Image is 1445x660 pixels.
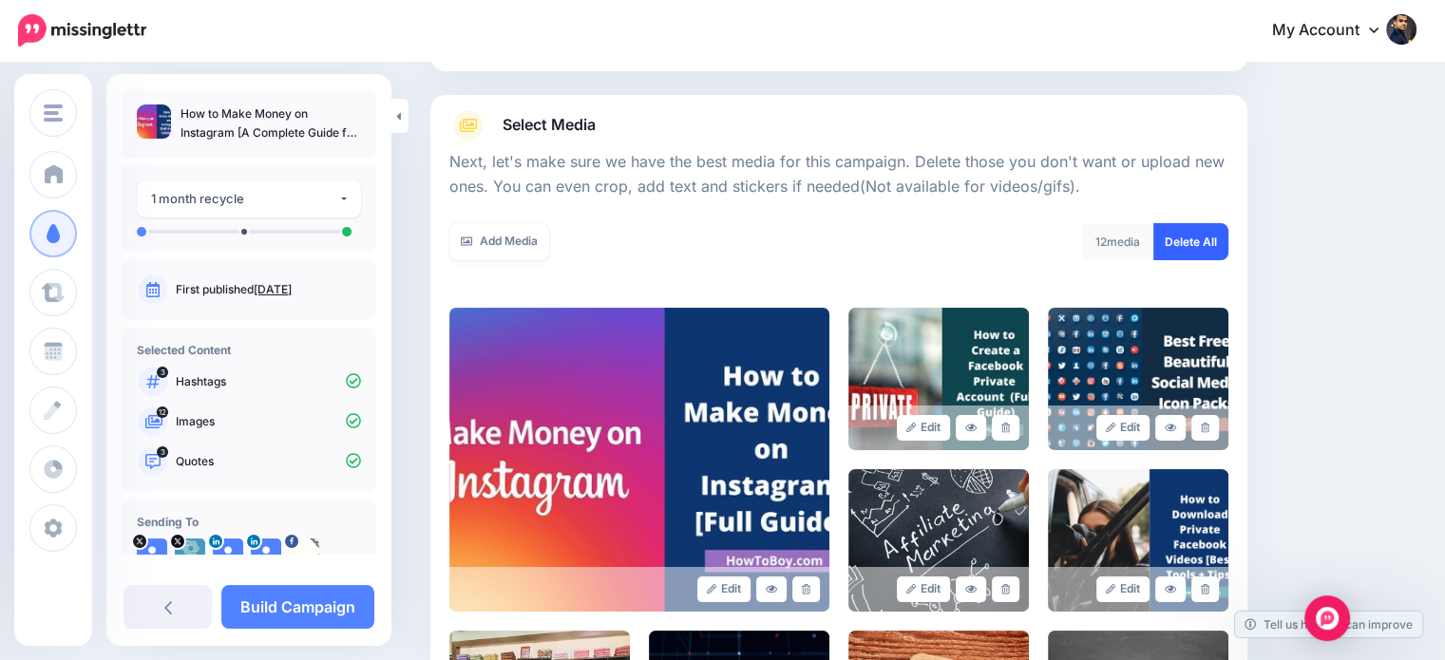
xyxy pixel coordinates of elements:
[49,49,209,65] div: Domain: [DOMAIN_NAME]
[176,453,361,470] p: Quotes
[449,223,549,260] a: Add Media
[289,538,319,569] img: 358731194_718620323612071_5875523225203371151_n-bsa153721.png
[210,112,320,124] div: Keywords by Traffic
[1253,8,1416,54] a: My Account
[1235,612,1422,637] a: Tell us how we can improve
[449,110,1228,141] a: Select Media
[51,110,67,125] img: tab_domain_overview_orange.svg
[1304,595,1350,641] div: Open Intercom Messenger
[72,112,170,124] div: Domain Overview
[503,112,596,138] span: Select Media
[251,538,281,569] img: user_default_image.png
[137,104,171,139] img: 61c3b166e727d61c2dd03943c40a2d74_thumb.jpg
[151,188,338,210] div: 1 month recycle
[897,576,951,602] a: Edit
[30,30,46,46] img: logo_orange.svg
[44,104,63,122] img: menu.png
[254,282,292,296] a: [DATE]
[175,538,205,569] img: 5tyPiY3s-78625.jpg
[137,515,361,529] h4: Sending To
[449,308,829,612] img: 61c3b166e727d61c2dd03943c40a2d74_large.jpg
[449,150,1228,199] p: Next, let's make sure we have the best media for this campaign. Delete those you don't want or up...
[189,110,204,125] img: tab_keywords_by_traffic_grey.svg
[1096,415,1150,441] a: Edit
[176,281,361,298] p: First published
[1153,223,1228,260] a: Delete All
[30,49,46,65] img: website_grey.svg
[137,180,361,217] button: 1 month recycle
[1048,308,1228,450] img: 2f3fb4d898c3d58f7c1ed3f0a2161146_large.jpg
[137,538,167,569] img: user_default_image.png
[848,469,1029,612] img: 04c510ad38e7bb7b124b2834e74b3c3a_large.jpg
[848,308,1029,450] img: 88d7f4ef43e099569fffe5c9186d7393_large.jpg
[157,446,168,458] span: 3
[697,576,751,602] a: Edit
[157,367,168,378] span: 3
[1096,576,1150,602] a: Edit
[53,30,93,46] div: v 4.0.25
[897,415,951,441] a: Edit
[1095,235,1107,249] span: 12
[18,14,146,47] img: Missinglettr
[1048,469,1228,612] img: bc0d6c76c148754ef66c38de606a7d3e_large.jpg
[1081,223,1154,260] div: media
[137,343,361,357] h4: Selected Content
[213,538,243,569] img: user_default_image.png
[176,373,361,390] p: Hashtags
[176,413,361,430] p: Images
[181,104,361,142] p: How to Make Money on Instagram [A Complete Guide for Influencers]
[157,406,168,418] span: 12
